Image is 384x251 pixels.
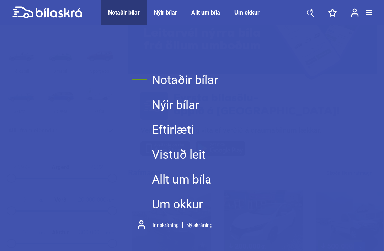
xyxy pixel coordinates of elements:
a: Allt um bíla [152,167,218,192]
a: Allt um bíla [191,9,220,16]
a: Notaðir bílar [108,9,140,16]
img: user-login.svg [138,220,145,229]
img: user-login.svg [351,8,359,17]
a: Nýir bílar [152,92,218,117]
a: Ný skráning [182,222,216,228]
a: Nýir bílar [154,9,177,16]
a: Vistuð leit [152,142,218,167]
a: Um okkur [152,192,218,217]
a: Notaðir bílar [152,67,218,92]
a: Um okkur [234,9,260,16]
a: Eftirlæti [152,117,218,142]
a: Innskráning [153,222,182,228]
